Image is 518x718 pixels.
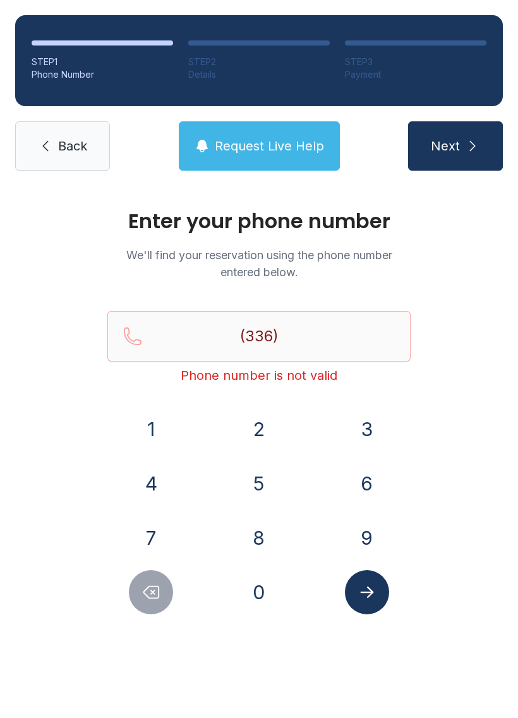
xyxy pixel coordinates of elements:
div: Phone number is not valid [107,367,411,384]
input: Reservation phone number [107,311,411,362]
span: Request Live Help [215,137,324,155]
p: We'll find your reservation using the phone number entered below. [107,246,411,281]
button: 8 [237,516,281,560]
button: 9 [345,516,389,560]
div: STEP 3 [345,56,486,68]
button: 2 [237,407,281,451]
div: STEP 2 [188,56,330,68]
button: 4 [129,461,173,506]
div: Details [188,68,330,81]
div: Phone Number [32,68,173,81]
button: 1 [129,407,173,451]
button: Submit lookup form [345,570,389,614]
button: 0 [237,570,281,614]
div: STEP 1 [32,56,173,68]
div: Payment [345,68,486,81]
h1: Enter your phone number [107,211,411,231]
span: Next [431,137,460,155]
button: 3 [345,407,389,451]
button: 6 [345,461,389,506]
button: 7 [129,516,173,560]
span: Back [58,137,87,155]
button: Delete number [129,570,173,614]
button: 5 [237,461,281,506]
